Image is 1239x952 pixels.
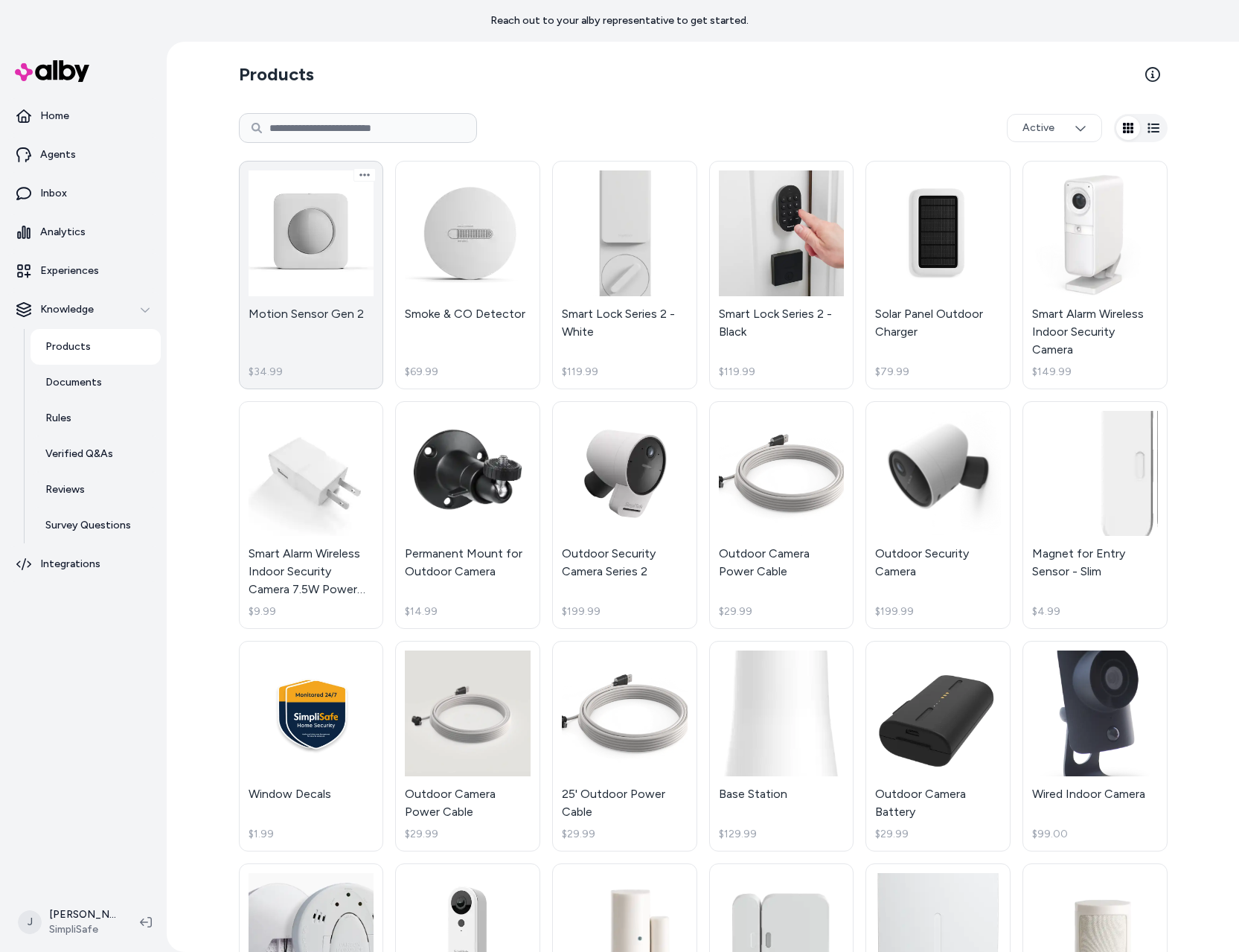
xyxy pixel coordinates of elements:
[239,401,384,630] a: Smart Alarm Wireless Indoor Security Camera 7.5W Power AdapterSmart Alarm Wireless Indoor Securit...
[552,401,697,630] a: Outdoor Security Camera Series 2Outdoor Security Camera Series 2$199.99
[6,253,161,289] a: Experiences
[395,161,540,389] a: Smoke & CO DetectorSmoke & CO Detector$69.99
[31,400,161,436] a: Rules
[15,60,89,82] img: alby Logo
[49,922,116,937] span: SimpliSafe
[865,401,1011,630] a: Outdoor Security CameraOutdoor Security Camera$199.99
[6,546,161,582] a: Integrations
[865,161,1011,389] a: Solar Panel Outdoor ChargerSolar Panel Outdoor Charger$79.99
[552,641,697,852] a: 25' Outdoor Power Cable25' Outdoor Power Cable$29.99
[6,176,161,211] a: Inbox
[45,339,91,354] p: Products
[45,375,102,390] p: Documents
[40,186,67,201] p: Inbox
[552,161,697,389] a: Smart Lock Series 2 - WhiteSmart Lock Series 2 - White$119.99
[395,641,540,852] a: Outdoor Camera Power CableOutdoor Camera Power Cable$29.99
[31,472,161,508] a: Reviews
[239,161,384,389] a: Motion Sensor Gen 2Motion Sensor Gen 2$34.99
[865,641,1011,852] a: Outdoor Camera BatteryOutdoor Camera Battery$29.99
[45,518,131,533] p: Survey Questions
[9,898,128,946] button: J[PERSON_NAME]SimpliSafe
[239,641,384,852] a: Window DecalsWindow Decals$1.99
[40,263,99,278] p: Experiences
[1022,641,1168,852] a: Wired Indoor CameraWired Indoor Camera$99.00
[40,147,76,162] p: Agents
[45,411,71,426] p: Rules
[6,137,161,173] a: Agents
[49,907,116,922] p: [PERSON_NAME]
[40,557,100,572] p: Integrations
[1022,401,1168,630] a: Magnet for Entry Sensor - SlimMagnet for Entry Sensor - Slim$4.99
[709,401,854,630] a: Outdoor Camera Power CableOutdoor Camera Power Cable$29.99
[18,910,42,934] span: J
[1022,161,1168,389] a: Smart Alarm Wireless Indoor Security CameraSmart Alarm Wireless Indoor Security Camera$149.99
[45,482,85,497] p: Reviews
[709,161,854,389] a: Smart Lock Series 2 - BlackSmart Lock Series 2 - Black$119.99
[709,641,854,852] a: Base StationBase Station$129.99
[1007,114,1102,142] button: Active
[31,329,161,365] a: Products
[6,292,161,328] button: Knowledge
[6,98,161,134] a: Home
[40,302,94,317] p: Knowledge
[31,508,161,543] a: Survey Questions
[40,109,69,124] p: Home
[6,214,161,250] a: Analytics
[31,365,161,400] a: Documents
[395,401,540,630] a: Permanent Mount for Outdoor CameraPermanent Mount for Outdoor Camera$14.99
[490,13,749,28] p: Reach out to your alby representative to get started.
[40,225,86,240] p: Analytics
[45,447,113,461] p: Verified Q&As
[31,436,161,472] a: Verified Q&As
[239,63,314,86] h2: Products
